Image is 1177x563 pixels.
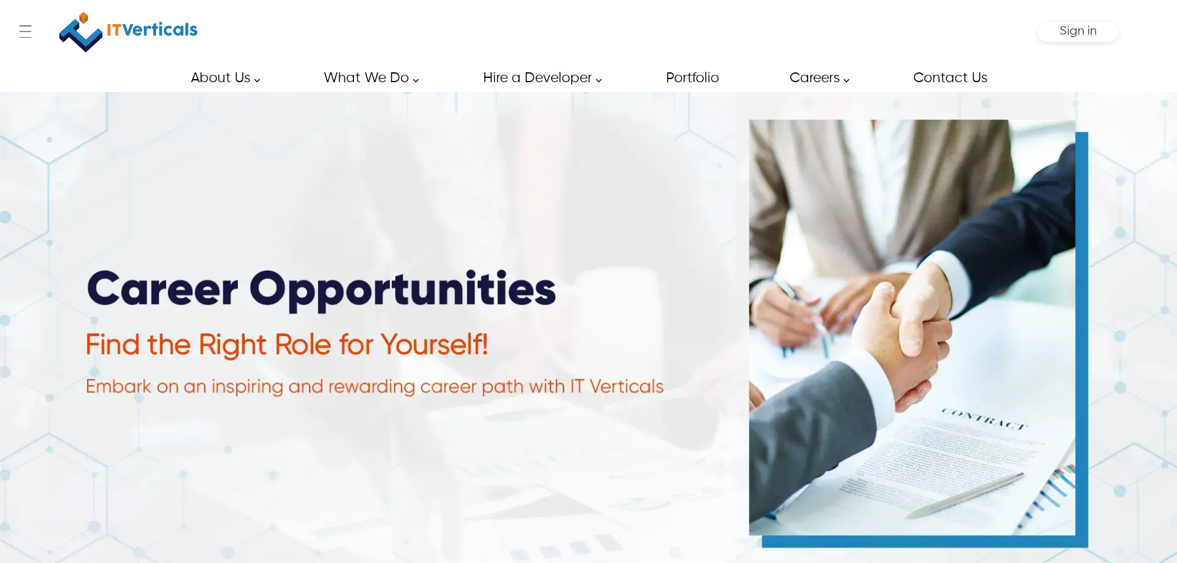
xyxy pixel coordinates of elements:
a: Hire a Developer [469,64,609,92]
img: IT Verticals Inc [59,6,198,58]
span: Sign in [1060,25,1097,38]
a: Portfolio [652,64,732,92]
a: Sign in [1060,28,1097,36]
a: Contact Us [899,64,1000,92]
a: Careers [775,64,856,92]
a: What We Do [310,64,426,92]
a: About Us [177,64,267,92]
